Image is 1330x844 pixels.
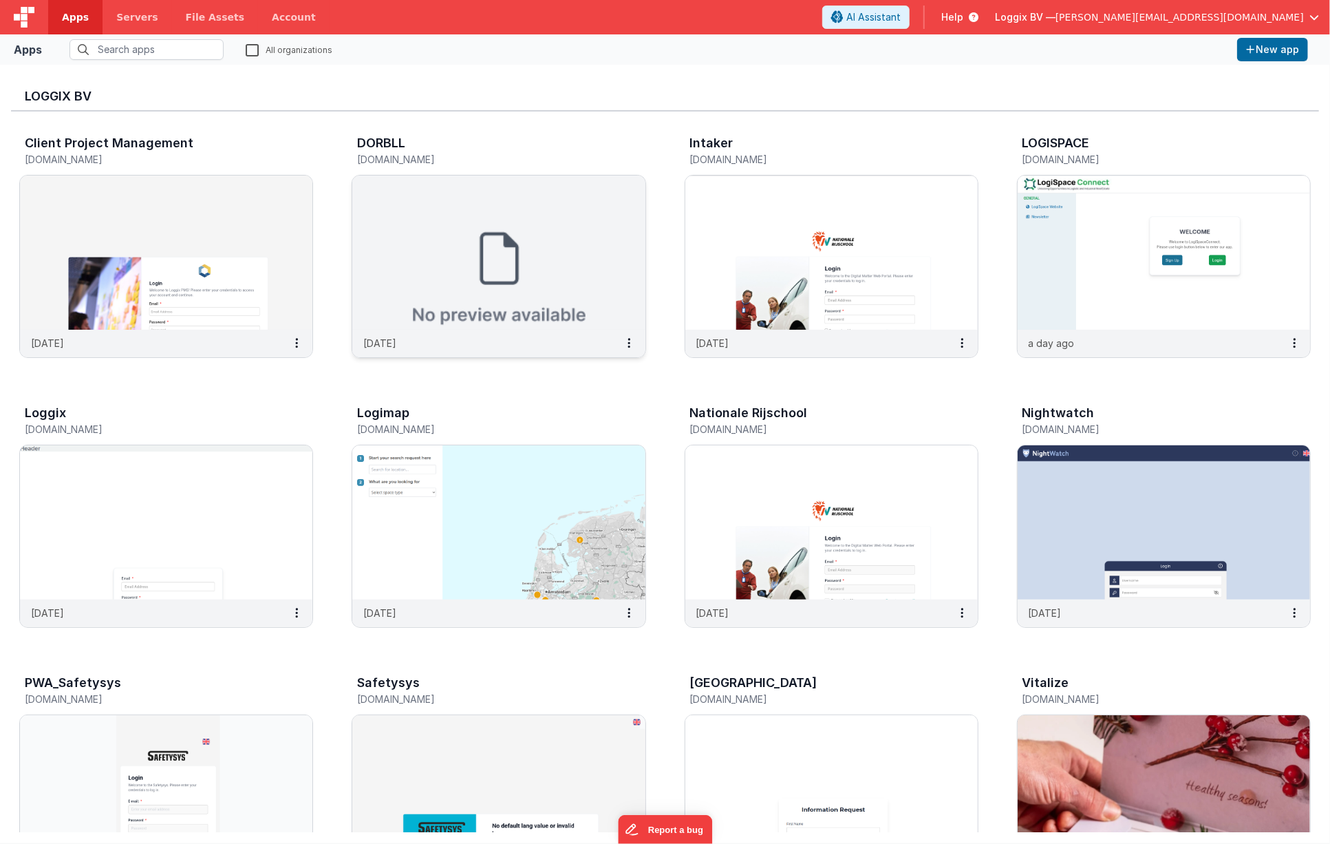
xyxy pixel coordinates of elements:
[1022,424,1276,434] h5: [DOMAIN_NAME]
[690,424,944,434] h5: [DOMAIN_NAME]
[357,676,420,690] h3: Safetysys
[1029,606,1062,620] p: [DATE]
[822,6,910,29] button: AI Assistant
[69,39,224,60] input: Search apps
[186,10,245,24] span: File Assets
[357,136,405,150] h3: DORBLL
[995,10,1319,24] button: Loggix BV — [PERSON_NAME][EMAIL_ADDRESS][DOMAIN_NAME]
[618,815,712,844] iframe: Marker.io feedback button
[846,10,901,24] span: AI Assistant
[62,10,89,24] span: Apps
[25,694,279,704] h5: [DOMAIN_NAME]
[363,606,396,620] p: [DATE]
[31,336,64,350] p: [DATE]
[25,154,279,165] h5: [DOMAIN_NAME]
[1237,38,1308,61] button: New app
[1022,136,1090,150] h3: LOGISPACE
[357,154,611,165] h5: [DOMAIN_NAME]
[357,424,611,434] h5: [DOMAIN_NAME]
[696,336,729,350] p: [DATE]
[690,406,808,420] h3: Nationale Rijschool
[690,154,944,165] h5: [DOMAIN_NAME]
[1029,336,1075,350] p: a day ago
[14,41,42,58] div: Apps
[31,606,64,620] p: [DATE]
[357,406,409,420] h3: Logimap
[1055,10,1304,24] span: [PERSON_NAME][EMAIL_ADDRESS][DOMAIN_NAME]
[1022,406,1095,420] h3: Nightwatch
[941,10,963,24] span: Help
[25,136,193,150] h3: Client Project Management
[363,336,396,350] p: [DATE]
[1022,154,1276,165] h5: [DOMAIN_NAME]
[357,694,611,704] h5: [DOMAIN_NAME]
[25,89,1305,103] h3: Loggix BV
[1022,694,1276,704] h5: [DOMAIN_NAME]
[696,606,729,620] p: [DATE]
[690,136,733,150] h3: Intaker
[25,406,66,420] h3: Loggix
[25,676,121,690] h3: PWA_Safetysys
[246,43,332,56] label: All organizations
[690,694,944,704] h5: [DOMAIN_NAME]
[25,424,279,434] h5: [DOMAIN_NAME]
[116,10,158,24] span: Servers
[1022,676,1069,690] h3: Vitalize
[995,10,1055,24] span: Loggix BV —
[690,676,817,690] h3: [GEOGRAPHIC_DATA]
